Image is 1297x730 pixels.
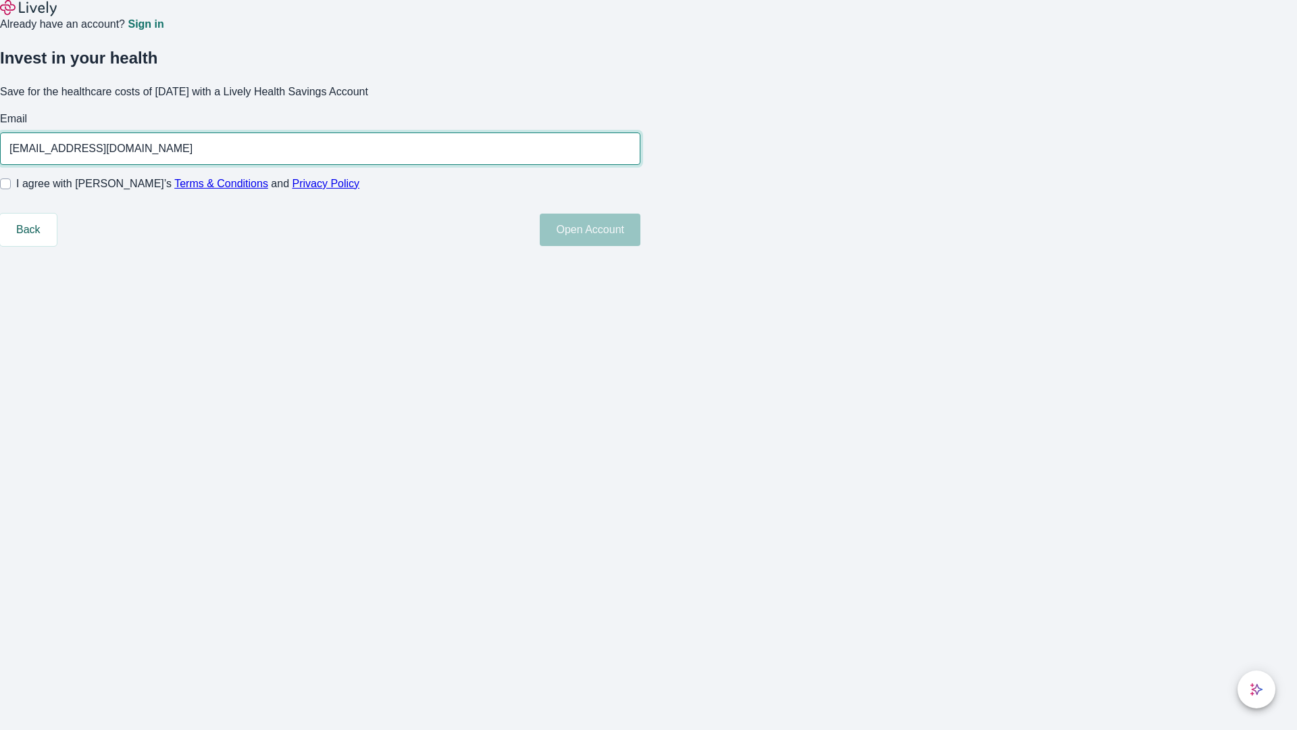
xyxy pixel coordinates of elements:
[293,178,360,189] a: Privacy Policy
[16,176,359,192] span: I agree with [PERSON_NAME]’s and
[128,19,163,30] a: Sign in
[1238,671,1275,708] button: chat
[174,178,268,189] a: Terms & Conditions
[1250,683,1263,696] svg: Lively AI Assistant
